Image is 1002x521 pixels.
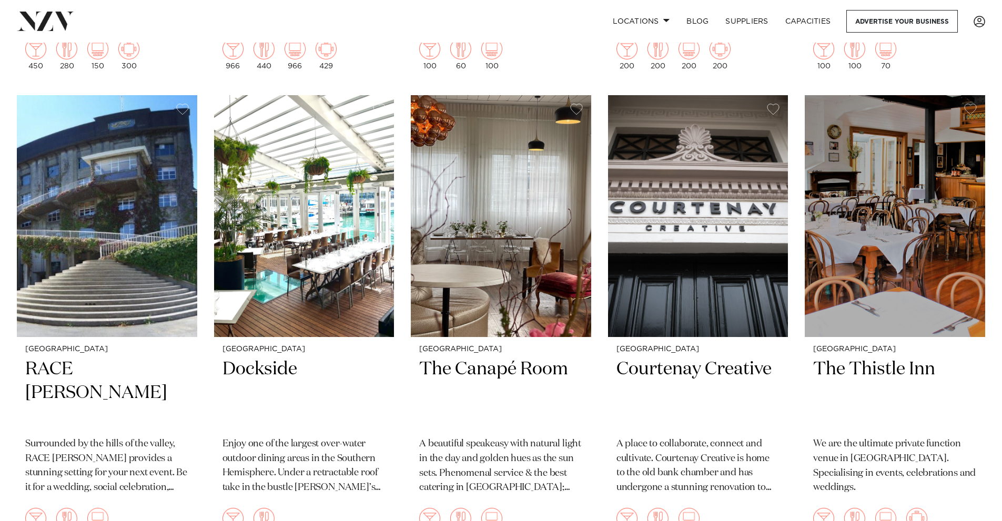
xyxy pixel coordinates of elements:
p: Surrounded by the hills of the valley, RACE [PERSON_NAME] provides a stunning setting for your ne... [25,437,189,496]
a: Capacities [777,10,839,33]
p: Enjoy one of the largest over-water outdoor dining areas in the Southern Hemisphere. Under a retr... [222,437,386,496]
p: A place to collaborate, connect and cultivate. Courtenay Creative is home to the old bank chamber... [616,437,780,496]
p: We are the ultimate private function venue in [GEOGRAPHIC_DATA]. Specialising in events, celebrat... [813,437,977,496]
div: 450 [25,38,46,70]
small: [GEOGRAPHIC_DATA] [25,345,189,353]
img: cocktail.png [616,38,637,59]
img: cocktail.png [25,38,46,59]
div: 100 [419,38,440,70]
img: nzv-logo.png [17,12,74,30]
img: theatre.png [875,38,896,59]
div: 200 [679,38,700,70]
small: [GEOGRAPHIC_DATA] [616,345,780,353]
div: 966 [285,38,306,70]
div: 200 [647,38,669,70]
div: 440 [254,38,275,70]
img: meeting.png [710,38,731,59]
div: 280 [56,38,77,70]
img: dining.png [647,38,669,59]
img: dining.png [56,38,77,59]
img: cocktail.png [222,38,244,59]
a: BLOG [678,10,717,33]
h2: Courtenay Creative [616,357,780,428]
img: theatre.png [285,38,306,59]
div: 966 [222,38,244,70]
h2: RACE [PERSON_NAME] [25,357,189,428]
h2: Dockside [222,357,386,428]
div: 60 [450,38,471,70]
small: [GEOGRAPHIC_DATA] [419,345,583,353]
img: theatre.png [679,38,700,59]
small: [GEOGRAPHIC_DATA] [222,345,386,353]
img: meeting.png [316,38,337,59]
img: theatre.png [87,38,108,59]
div: 100 [481,38,502,70]
div: 200 [710,38,731,70]
div: 100 [844,38,865,70]
img: cocktail.png [419,38,440,59]
img: cocktail.png [813,38,834,59]
a: SUPPLIERS [717,10,776,33]
div: 300 [118,38,139,70]
img: dining.png [450,38,471,59]
div: 429 [316,38,337,70]
div: 150 [87,38,108,70]
a: Locations [604,10,678,33]
h2: The Thistle Inn [813,357,977,428]
p: A beautiful speakeasy with natural light in the day and golden hues as the sun sets. Phenomenal s... [419,437,583,496]
div: 100 [813,38,834,70]
img: meeting.png [118,38,139,59]
a: Advertise your business [846,10,958,33]
img: dining.png [844,38,865,59]
div: 200 [616,38,637,70]
img: theatre.png [481,38,502,59]
small: [GEOGRAPHIC_DATA] [813,345,977,353]
img: dining.png [254,38,275,59]
h2: The Canapé Room [419,357,583,428]
div: 70 [875,38,896,70]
